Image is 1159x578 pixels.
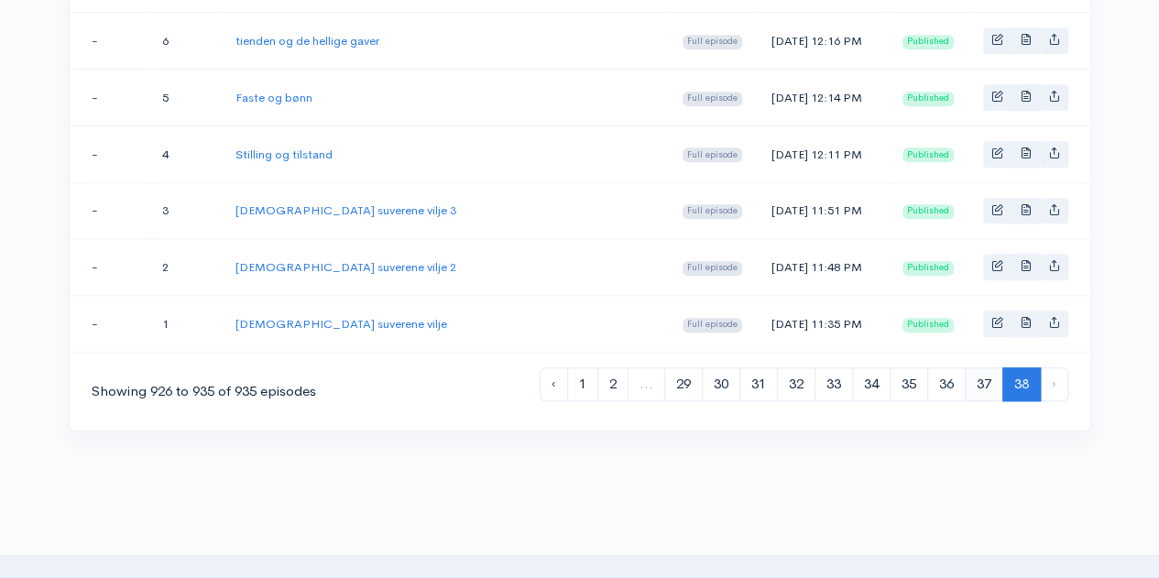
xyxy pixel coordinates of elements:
td: - [70,239,148,296]
span: Published [902,35,954,49]
td: - [70,13,148,70]
td: 1 [148,296,221,352]
div: Basic example [983,311,1068,337]
a: 35 [890,367,928,401]
a: 33 [815,367,853,401]
td: 4 [148,125,221,182]
span: Full episode [683,92,742,106]
td: [DATE] 12:11 PM [757,125,888,182]
a: 34 [852,367,891,401]
span: Published [902,92,954,106]
td: [DATE] 11:51 PM [757,182,888,239]
a: 36 [927,367,966,401]
span: Full episode [683,318,742,333]
a: [DEMOGRAPHIC_DATA] suverene vilje 2 [235,259,456,275]
td: [DATE] 11:48 PM [757,239,888,296]
td: - [70,125,148,182]
td: 2 [148,239,221,296]
a: 37 [965,367,1003,401]
a: 1 [567,367,598,401]
a: [DEMOGRAPHIC_DATA] suverene vilje 3 [235,202,456,218]
td: - [70,70,148,126]
span: Published [902,318,954,333]
span: Full episode [683,204,742,219]
a: 31 [739,367,778,401]
a: 32 [777,367,815,401]
td: 3 [148,182,221,239]
div: Basic example [983,198,1068,224]
span: Full episode [683,147,742,162]
span: Full episode [683,261,742,276]
div: Basic example [983,84,1068,111]
a: tienden og de hellige gaver [235,33,379,49]
td: [DATE] 11:35 PM [757,296,888,352]
td: 5 [148,70,221,126]
a: 29 [664,367,703,401]
a: Faste og bønn [235,90,312,105]
span: Published [902,261,954,276]
a: Stilling og tilstand [235,147,333,162]
div: Showing 926 to 935 of 935 episodes [92,381,316,402]
td: - [70,182,148,239]
a: 30 [702,367,740,401]
div: Basic example [983,141,1068,168]
td: [DATE] 12:16 PM [757,13,888,70]
td: [DATE] 12:14 PM [757,70,888,126]
span: 38 [1002,367,1041,401]
li: Next » [1041,367,1068,401]
a: [DEMOGRAPHIC_DATA] suverene vilje [235,316,447,332]
td: 6 [148,13,221,70]
span: Published [902,147,954,162]
a: « Previous [540,367,568,401]
td: - [70,296,148,352]
span: Published [902,204,954,219]
a: 2 [597,367,629,401]
span: Full episode [683,35,742,49]
div: Basic example [983,254,1068,280]
div: Basic example [983,27,1068,54]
